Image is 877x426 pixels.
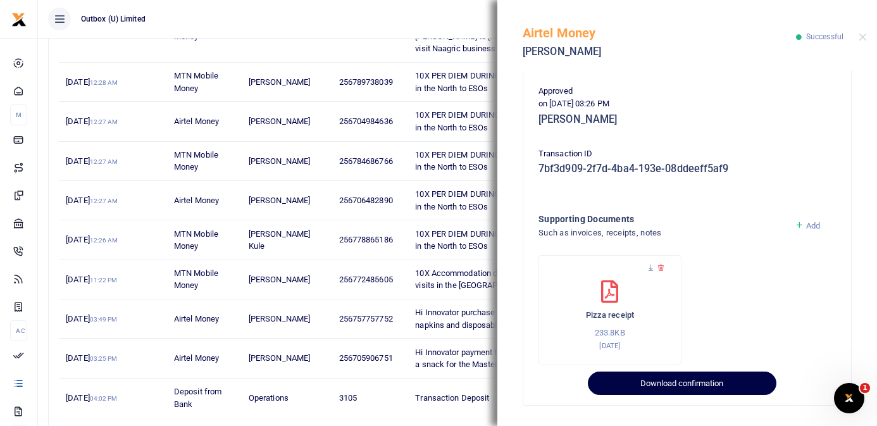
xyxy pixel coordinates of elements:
span: [PERSON_NAME] [249,353,310,363]
span: 256705906751 [339,353,393,363]
span: Transaction Deposit [415,393,489,403]
span: [DATE] [66,196,118,205]
span: 3105 [339,393,357,403]
span: [DATE] [66,235,118,244]
h5: Airtel Money [523,25,796,41]
span: 10X PER DIEM DURING Monitoring visits in the North to ESOs [415,229,562,251]
iframe: Intercom live chat [834,383,864,413]
span: MTN Mobile Money [174,268,218,291]
span: [PERSON_NAME] [249,77,310,87]
span: [DATE] [66,77,118,87]
span: 256757757752 [339,314,393,323]
a: logo-small logo-large logo-large [11,14,27,23]
span: MTN Mobile Money [174,19,218,41]
span: Operations [249,393,289,403]
li: M [10,104,27,125]
span: 1 [860,383,870,393]
span: [DATE] [66,393,117,403]
p: Transaction ID [538,147,836,161]
span: [DATE] [66,314,117,323]
small: 12:28 AM [90,79,118,86]
img: logo-small [11,12,27,27]
span: 10X PER DIEM DURING Monitoring visits in the North to ESOs [415,150,562,172]
a: Add [795,221,821,230]
span: [PERSON_NAME] Kule [249,229,310,251]
span: Outbox (U) Limited [76,13,151,25]
button: Close [859,33,867,41]
span: [PERSON_NAME] [249,314,310,323]
li: Ac [10,320,27,341]
span: Airtel Money [174,196,219,205]
span: 256704984636 [339,116,393,126]
h6: Pizza receipt [552,310,668,320]
h5: 7bf3d909-2f7d-4ba4-193e-08ddeeff5af9 [538,163,836,175]
p: on [DATE] 03:26 PM [538,97,836,111]
span: Airtel Money [174,314,219,323]
small: 12:26 AM [90,237,118,244]
span: MTN Mobile Money [174,71,218,93]
small: 03:49 PM [90,316,118,323]
span: 256789738039 [339,77,393,87]
span: 10X Accommodation during monitoring visits in the [GEOGRAPHIC_DATA] [415,268,556,291]
h5: [PERSON_NAME] [538,113,836,126]
small: 04:02 PM [90,395,118,402]
span: [DATE] [66,156,118,166]
small: 12:27 AM [90,118,118,125]
span: MTN Mobile Money [174,229,218,251]
span: 256706482890 [339,196,393,205]
span: Hi Innovator payment for 4 pizzas being a snack for the Masterclass on [DATE] [415,348,558,370]
span: Deposit from Bank [174,387,221,409]
small: 03:25 PM [90,355,118,362]
button: Download confirmation [588,372,776,396]
span: [PERSON_NAME] [249,196,310,205]
span: Add [806,221,820,230]
span: MTN Mobile Money [174,150,218,172]
span: 256784686766 [339,156,393,166]
div: Pizza receipt [538,255,681,365]
h5: [PERSON_NAME] [523,46,796,58]
h4: Supporting Documents [538,212,785,226]
small: 12:27 AM [90,158,118,165]
span: Successful [806,32,843,41]
span: [DATE] [66,353,117,363]
span: Hi Innovator purchase of 4 sodas napkins and disposables [415,308,535,330]
span: [DATE] [66,275,117,284]
span: 10X PER DIEM DURING Monitoring visits in the North to ESOs [415,189,562,211]
small: 12:27 AM [90,197,118,204]
span: Airtel Money [174,116,219,126]
span: [PERSON_NAME] [249,116,310,126]
span: 256772485605 [339,275,393,284]
h4: Such as invoices, receipts, notes [538,226,785,240]
span: 10X PER DIEM DURING Monitoring visits in the North to ESOs [415,110,562,132]
p: 233.8KB [552,327,668,340]
span: 256778865186 [339,235,393,244]
p: Approved [538,85,836,98]
small: 11:22 PM [90,277,118,284]
span: [PERSON_NAME] [249,275,310,284]
small: [DATE] [599,341,620,350]
span: Airtel Money [174,353,219,363]
span: [PERSON_NAME] [249,156,310,166]
span: [DATE] [66,116,118,126]
span: 10X PER DIEM DURING Monitoring visits in the North to ESOs [415,71,562,93]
